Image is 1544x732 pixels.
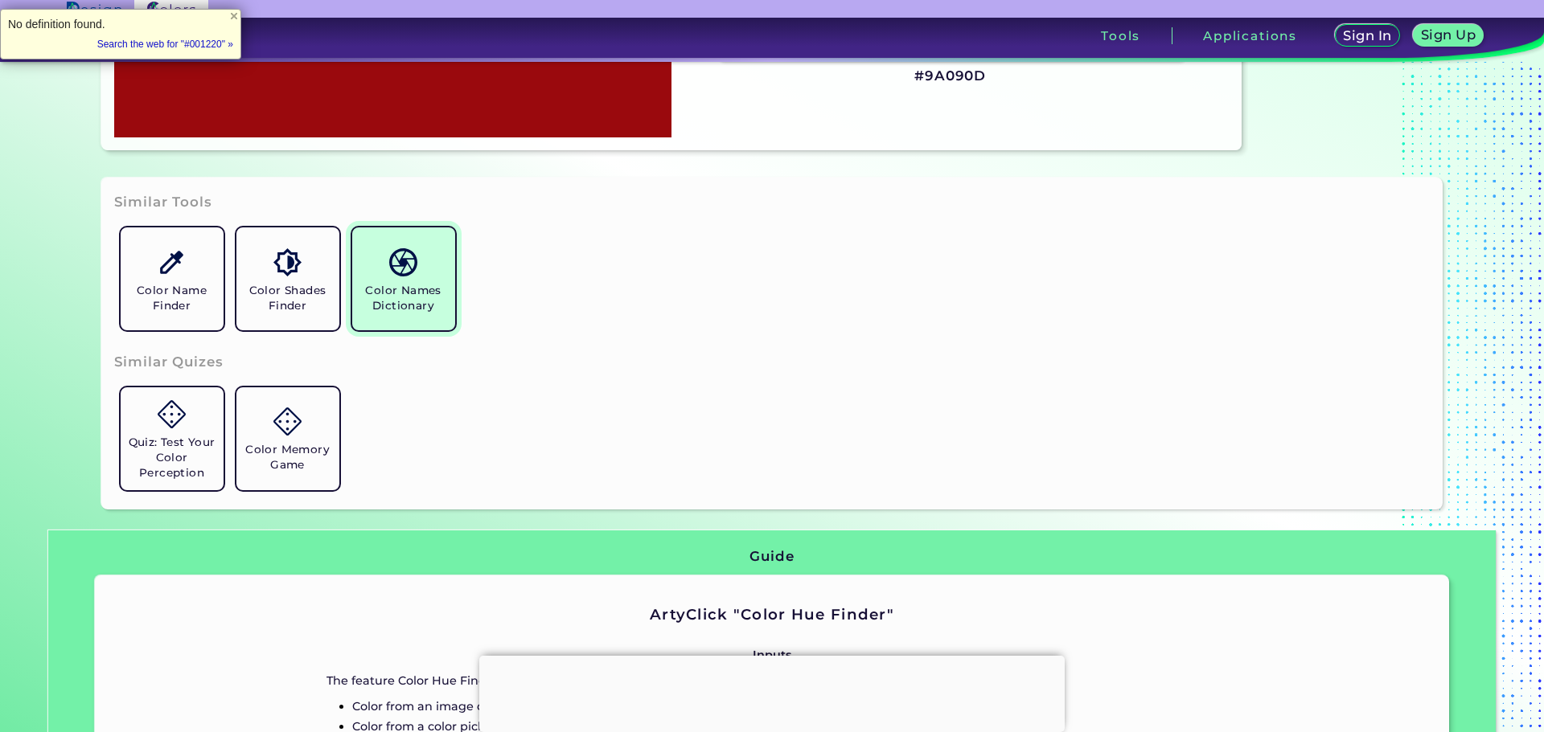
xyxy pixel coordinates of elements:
[914,67,986,86] h3: #9A090D
[1101,30,1140,42] h3: Tools
[243,442,333,472] h5: Color Memory Game
[230,221,346,337] a: Color Shades Finder
[114,381,230,497] a: Quiz: Test Your Color Perception
[326,671,1218,690] p: The feature Color Hue Finder provides the hue composition of a color. It finds a color hue for th...
[230,381,346,497] a: Color Memory Game
[326,645,1218,665] p: Inputs
[1423,29,1473,41] h5: Sign Up
[158,248,186,276] img: icon_color_name_finder.svg
[273,407,302,436] img: icon_game.svg
[114,221,230,337] a: Color Name Finder
[127,283,217,313] h5: Color Name Finder
[346,221,462,337] a: Color Names Dictionary
[1203,30,1297,42] h3: Applications
[352,697,1218,716] p: Color from an image or a photo
[326,604,1218,625] h2: ArtyClick "Color Hue Finder"
[158,400,186,428] img: icon_game.svg
[243,283,333,313] h5: Color Shades Finder
[1416,26,1480,46] a: Sign Up
[749,547,794,566] h3: Guide
[1337,26,1397,46] a: Sign In
[127,435,217,481] h5: Quiz: Test Your Color Perception
[273,248,302,276] img: icon_color_shades.svg
[389,248,417,276] img: icon_color_names_dictionary.svg
[359,283,449,313] h5: Color Names Dictionary
[67,2,121,17] img: ArtyClick Design logo
[114,193,212,212] h3: Similar Tools
[479,656,1065,728] iframe: Advertisement
[114,353,224,372] h3: Similar Quizes
[1345,30,1390,42] h5: Sign In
